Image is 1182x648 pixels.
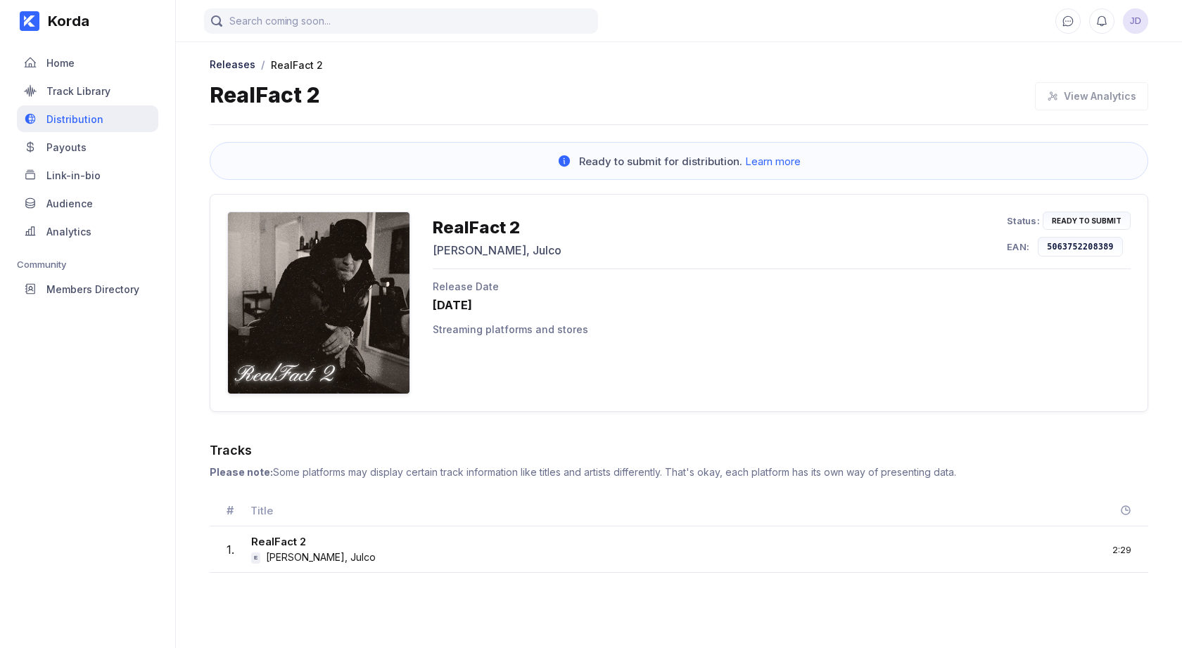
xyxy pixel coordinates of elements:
[745,155,801,168] span: Learn more
[46,141,87,153] div: Payouts
[210,58,255,70] div: Releases
[1052,216,1121,225] div: Ready to Submit
[46,283,139,295] div: Members Directory
[17,49,158,77] a: Home
[251,535,376,551] div: RealFact 2
[433,323,1131,335] div: Streaming platforms and stores
[261,58,265,71] div: /
[46,57,75,69] div: Home
[433,298,1131,312] div: [DATE]
[227,503,234,517] div: #
[210,57,255,70] a: Releases
[46,113,103,125] div: Distribution
[251,552,260,564] strong: E
[1047,242,1114,252] div: 5063752208389
[1007,241,1029,252] div: EAN:
[271,59,323,71] div: RealFact 2
[210,466,273,478] b: Please note:
[1007,215,1040,226] div: Status:
[17,276,158,304] a: Members Directory
[210,82,319,110] div: RealFact 2
[266,551,376,563] span: [PERSON_NAME], Julco
[17,105,158,134] a: Distribution
[17,134,158,162] a: Payouts
[17,218,158,246] a: Analytics
[17,162,158,190] a: Link-in-bio
[46,226,91,238] div: Analytics
[579,155,801,168] div: Ready to submit for distribution.
[210,466,1148,478] div: Some platforms may display certain track information like titles and artists differently. That's ...
[1123,8,1148,34] div: Julius Danis
[433,280,1131,292] div: Release Date
[210,443,1148,458] div: Tracks
[46,197,93,209] div: Audience
[46,169,101,181] div: Link-in-bio
[227,543,234,557] div: 1 .
[39,13,89,30] div: Korda
[433,217,561,238] div: RealFact 2
[1112,544,1131,555] div: 2:29
[204,8,598,34] input: Search coming soon...
[250,504,1089,517] div: Title
[17,259,158,270] div: Community
[433,243,561,257] div: [PERSON_NAME], Julco
[46,85,110,97] div: Track Library
[17,77,158,105] a: Track Library
[1123,8,1148,34] button: JD
[17,190,158,218] a: Audience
